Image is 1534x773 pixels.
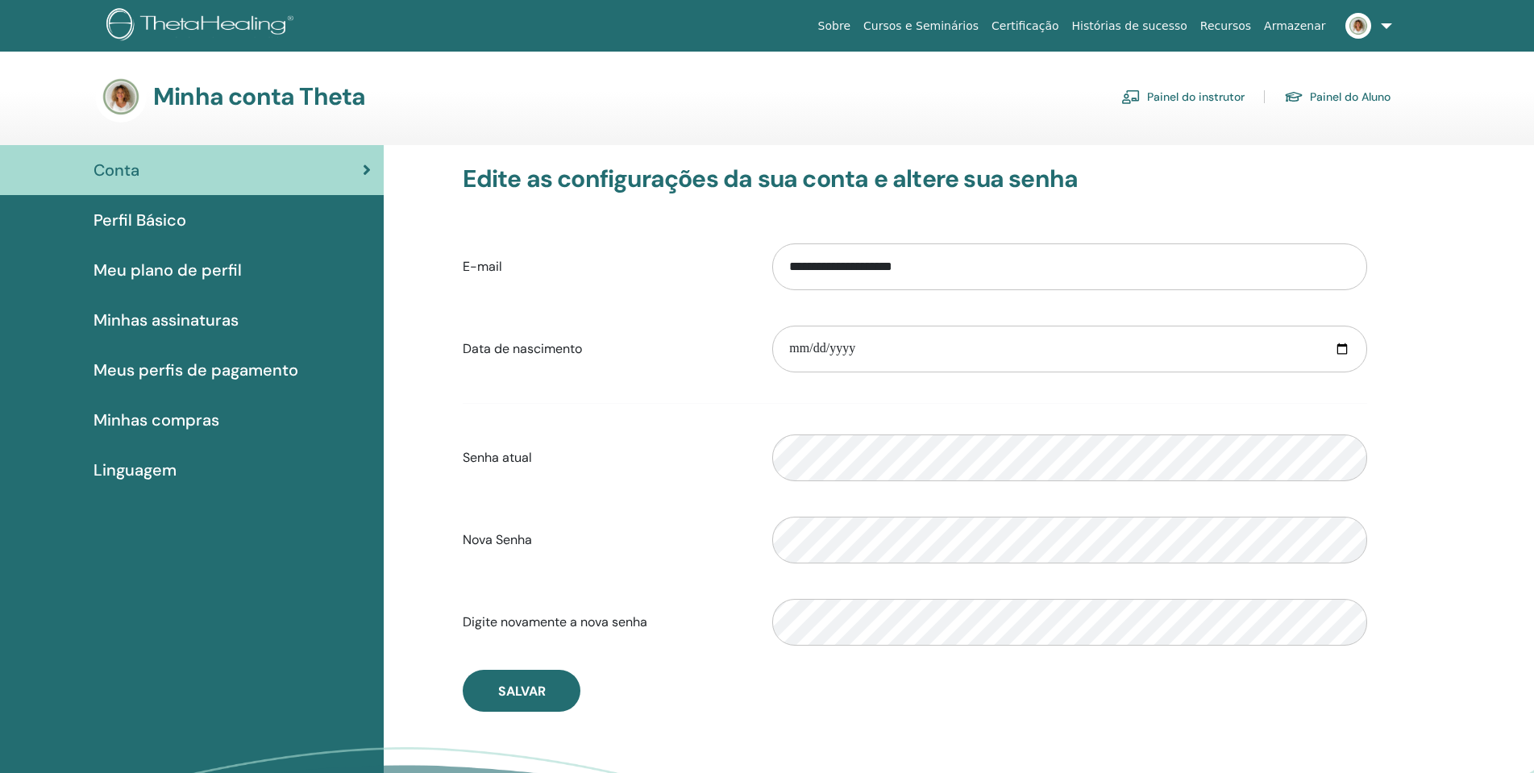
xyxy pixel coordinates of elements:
span: Minhas compras [94,408,219,432]
img: default.jpg [1345,13,1371,39]
button: Salvar [463,670,580,712]
span: Linguagem [94,458,177,482]
img: chalkboard-teacher.svg [1121,89,1141,104]
img: graduation-cap.svg [1284,90,1303,104]
img: logo.png [106,8,299,44]
a: Painel do Aluno [1284,84,1391,110]
label: Data de nascimento [451,334,760,364]
a: Certificação [985,11,1065,41]
a: Recursos [1194,11,1258,41]
a: Painel do instrutor [1121,84,1245,110]
a: Histórias de sucesso [1066,11,1194,41]
label: Nova Senha [451,525,760,555]
a: Sobre [812,11,857,41]
a: Cursos e Seminários [857,11,985,41]
h3: Edite as configurações da sua conta e altere sua senha [463,164,1367,193]
span: Meu plano de perfil [94,258,242,282]
span: Meus perfis de pagamento [94,358,298,382]
img: default.jpg [95,71,147,123]
span: Conta [94,158,139,182]
a: Armazenar [1258,11,1332,41]
span: Salvar [498,683,546,700]
label: Senha atual [451,443,760,473]
span: Perfil Básico [94,208,186,232]
h3: Minha conta Theta [153,82,365,111]
label: Digite novamente a nova senha [451,607,760,638]
span: Minhas assinaturas [94,308,239,332]
label: E-mail [451,251,760,282]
